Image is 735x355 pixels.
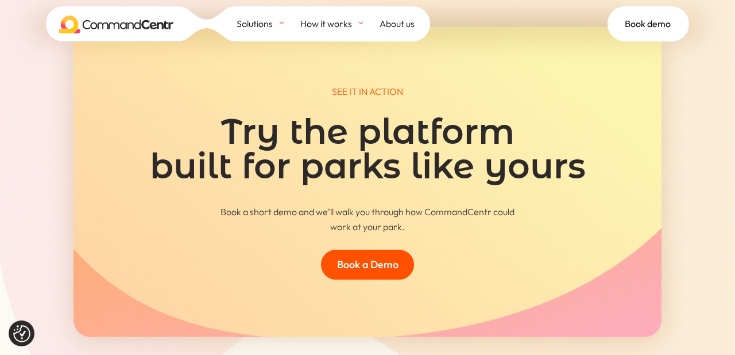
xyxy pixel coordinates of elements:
[608,6,689,41] a: Book demo
[321,250,413,280] a: Book a Demo
[237,6,300,41] a: Solutions
[220,206,514,232] span: Book a short demo and we’ll walk you through how CommandCentr could work at your park.
[300,15,352,32] span: How it works
[13,325,30,342] img: Revisit consent button
[380,6,430,41] a: About us
[237,15,273,32] span: Solutions
[380,15,415,32] span: About us
[625,15,671,32] span: Book demo
[13,325,30,342] button: Consent Preferences
[221,110,514,152] span: Try the platform
[300,6,380,41] a: How it works
[150,145,586,187] span: built for parks like yours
